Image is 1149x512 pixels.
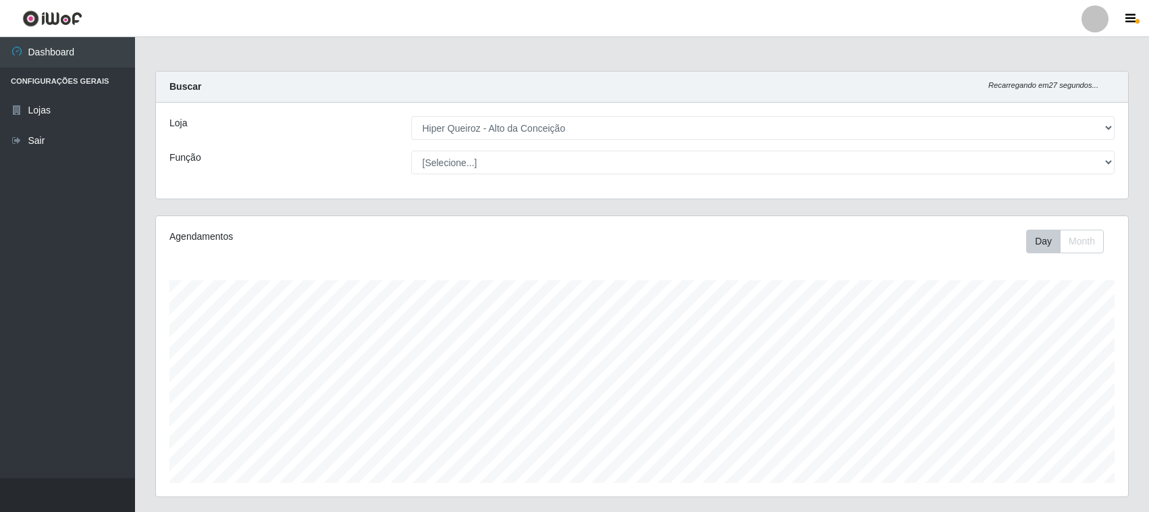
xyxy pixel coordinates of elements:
img: CoreUI Logo [22,10,82,27]
button: Day [1026,230,1061,253]
label: Loja [169,116,187,130]
div: Toolbar with button groups [1026,230,1115,253]
i: Recarregando em 27 segundos... [988,81,1098,89]
label: Função [169,151,201,165]
strong: Buscar [169,81,201,92]
div: Agendamentos [169,230,552,244]
div: First group [1026,230,1104,253]
button: Month [1060,230,1104,253]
